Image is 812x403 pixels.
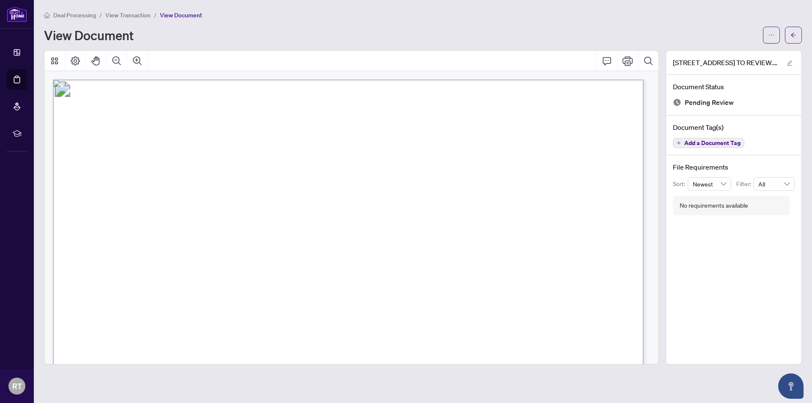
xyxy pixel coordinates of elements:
[53,11,96,19] span: Deal Processing
[768,32,774,38] span: ellipsis
[736,179,753,189] p: Filter:
[673,98,681,107] img: Document Status
[673,138,744,148] button: Add a Document Tag
[673,122,795,132] h4: Document Tag(s)
[673,162,795,172] h4: File Requirements
[673,179,688,189] p: Sort:
[7,6,27,22] img: logo
[44,12,50,18] span: home
[685,97,734,108] span: Pending Review
[105,11,151,19] span: View Transaction
[778,373,804,399] button: Open asap
[12,380,22,392] span: RT
[673,58,779,68] span: [STREET_ADDRESS] TO REVIEW.pdf
[154,10,156,20] li: /
[758,178,790,190] span: All
[160,11,202,19] span: View Document
[680,201,748,210] div: No requirements available
[677,141,681,145] span: plus
[99,10,102,20] li: /
[693,178,727,190] span: Newest
[673,82,795,92] h4: Document Status
[790,32,796,38] span: arrow-left
[44,28,134,42] h1: View Document
[684,140,741,146] span: Add a Document Tag
[787,60,793,66] span: edit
